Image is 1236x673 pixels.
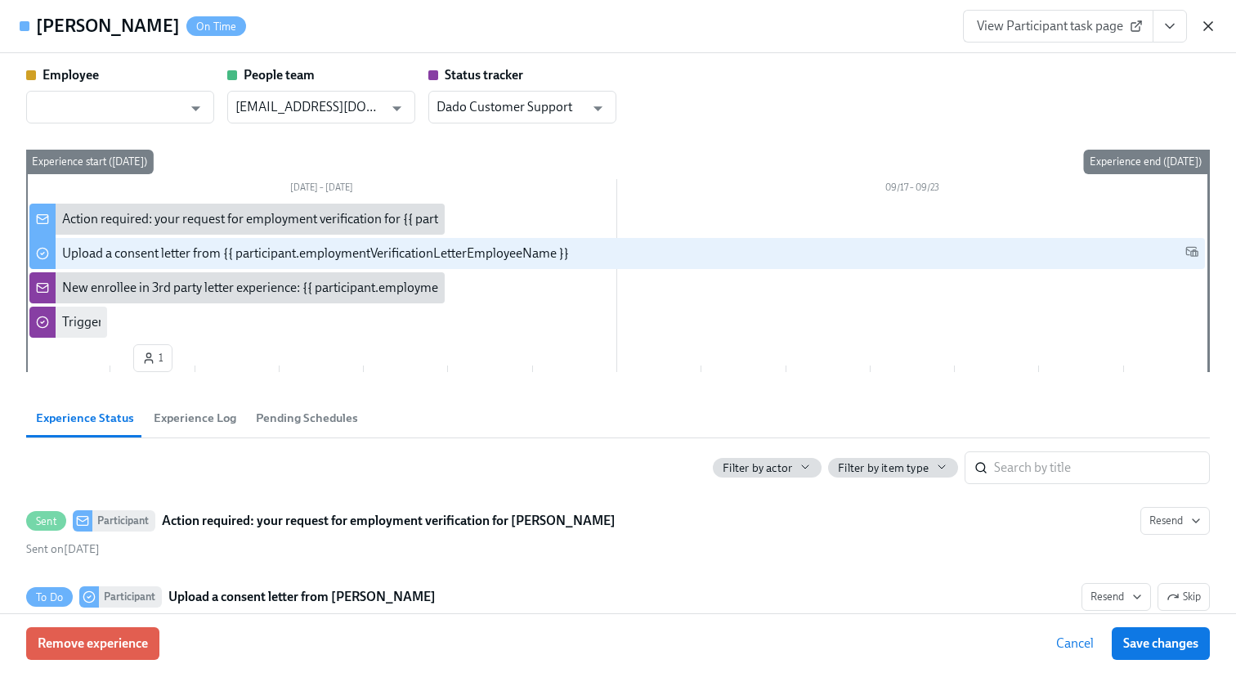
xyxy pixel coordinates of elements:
span: Skip [1167,589,1201,605]
div: Participant [92,510,155,532]
h4: [PERSON_NAME] [36,14,180,38]
button: Open [384,96,410,121]
input: Search by title [994,451,1210,484]
button: View task page [1153,10,1187,43]
span: View Participant task page [977,18,1140,34]
span: Save changes [1123,635,1198,652]
span: Resend [1149,513,1201,529]
strong: Upload a consent letter from [PERSON_NAME] [168,587,436,607]
div: Triggers when letter created [62,313,218,331]
div: 09/17 – 09/23 [617,179,1208,200]
div: Participant [99,586,162,608]
button: Cancel [1045,627,1105,660]
div: Experience end ([DATE]) [1083,150,1208,174]
span: Cancel [1056,635,1094,652]
a: View Participant task page [963,10,1153,43]
strong: People team [244,67,315,83]
span: Remove experience [38,635,148,652]
button: Save changes [1112,627,1210,660]
button: 1 [133,344,172,372]
div: New enrollee in 3rd party letter experience: {{ participant.employmentVerificationLetterEmployeeN... [62,279,648,297]
span: Experience Log [154,409,236,428]
button: To DoParticipantUpload a consent letter from [PERSON_NAME]ResendShould have started on[DATE]•Star... [1158,583,1210,611]
div: Action required: your request for employment verification for {{ participant.employmentVerificati... [62,210,749,228]
span: On Time [186,20,246,33]
strong: Employee [43,67,99,83]
button: Open [183,96,208,121]
span: To Do [26,591,73,603]
button: SentParticipantAction required: your request for employment verification for [PERSON_NAME]Sent on... [1140,507,1210,535]
button: Remove experience [26,627,159,660]
span: Resend [1090,589,1142,605]
span: Experience Status [36,409,134,428]
button: Filter by actor [713,458,822,478]
span: Filter by item type [838,460,929,476]
div: Experience start ([DATE]) [25,150,154,174]
div: Upload a consent letter from {{ participant.employmentVerificationLetterEmployeeName }} [62,245,569,262]
span: Work Email [1185,245,1198,263]
span: Filter by actor [723,460,792,476]
span: Thursday, September 11th 2025, 7:31 am [26,542,100,556]
span: 1 [142,350,163,366]
strong: Action required: your request for employment verification for [PERSON_NAME] [162,511,616,531]
div: [DATE] – [DATE] [26,179,617,200]
span: Sent [26,515,66,527]
strong: Status tracker [445,67,523,83]
button: Filter by item type [828,458,958,478]
button: To DoParticipantUpload a consent letter from [PERSON_NAME]SkipShould have started on[DATE]•Starte... [1081,583,1151,611]
button: Open [585,96,611,121]
span: Pending Schedules [256,409,358,428]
